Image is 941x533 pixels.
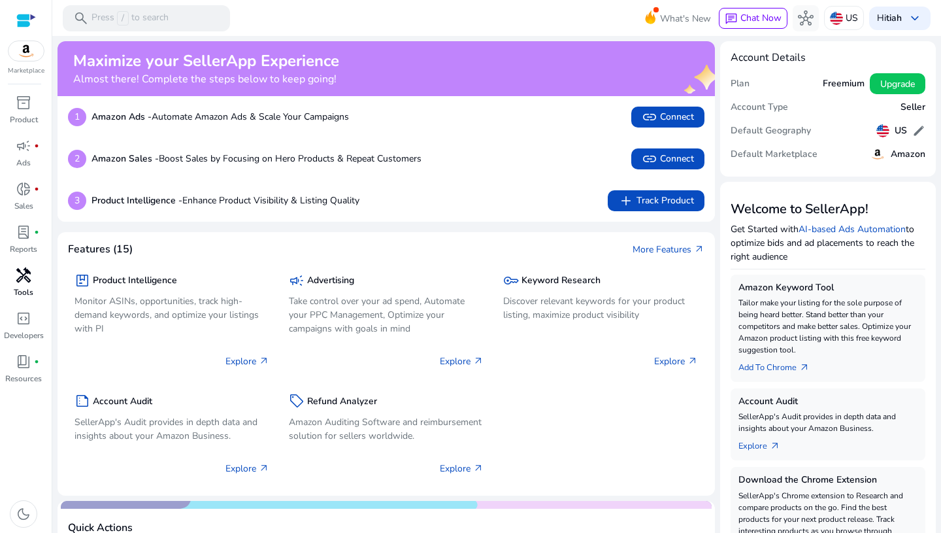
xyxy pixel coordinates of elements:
[798,10,814,26] span: hub
[687,356,698,366] span: arrow_outward
[503,273,519,288] span: key
[10,114,38,126] p: Product
[74,415,269,443] p: SellerApp's Audit provides in depth data and insights about your Amazon Business.
[473,463,484,473] span: arrow_outward
[34,143,39,148] span: fiber_manual_record
[907,10,923,26] span: keyboard_arrow_down
[117,11,129,26] span: /
[34,230,39,235] span: fiber_manual_record
[74,273,90,288] span: package
[631,148,704,169] button: linkConnect
[799,223,906,235] a: AI-based Ads Automation
[770,441,780,451] span: arrow_outward
[738,297,917,356] p: Tailor make your listing for the sole purpose of being heard better. Stand better than your compe...
[68,150,86,168] p: 2
[731,78,750,90] h5: Plan
[16,224,31,240] span: lab_profile
[16,181,31,197] span: donut_small
[870,146,885,162] img: amazon.svg
[91,111,152,123] b: Amazon Ads -
[289,273,305,288] span: campaign
[14,200,33,212] p: Sales
[900,102,925,113] h5: Seller
[877,14,902,23] p: Hi
[440,354,484,368] p: Explore
[307,396,377,407] h5: Refund Analyzer
[631,107,704,128] button: linkConnect
[731,102,788,113] h5: Account Type
[731,52,925,64] h4: Account Details
[289,415,484,443] p: Amazon Auditing Software and reimbursement solution for sellers worldwide.
[738,356,820,374] a: Add To Chrome
[846,7,858,29] p: US
[93,396,152,407] h5: Account Audit
[14,286,33,298] p: Tools
[16,354,31,370] span: book_4
[91,152,159,165] b: Amazon Sales -
[618,193,694,209] span: Track Product
[8,66,44,76] p: Marketplace
[738,396,917,407] h5: Account Audit
[799,362,810,373] span: arrow_outward
[16,138,31,154] span: campaign
[880,77,915,91] span: Upgrade
[633,243,704,256] a: More Featuresarrow_outward
[608,190,704,211] button: addTrack Product
[91,110,349,124] p: Automate Amazon Ads & Scale Your Campaigns
[731,222,925,264] p: Get Started with to optimize bids and ad placements to reach the right audience
[725,12,738,26] span: chat
[91,194,359,207] p: Enhance Product Visibility & Listing Quality
[5,373,42,385] p: Resources
[660,7,711,30] span: What's New
[823,78,865,90] h5: Freemium
[654,354,698,368] p: Explore
[307,275,354,286] h5: Advertising
[91,152,421,165] p: Boost Sales by Focusing on Hero Products & Repeat Customers
[895,126,907,137] h5: US
[740,12,782,24] span: Chat Now
[731,149,817,160] h5: Default Marketplace
[731,201,925,217] h3: Welcome to SellerApp!
[73,52,339,71] h2: Maximize your SellerApp Experience
[830,12,843,25] img: us.svg
[912,124,925,137] span: edit
[289,393,305,409] span: sell
[642,151,657,167] span: link
[731,126,811,137] h5: Default Geography
[68,108,86,126] p: 1
[886,12,902,24] b: tiah
[259,463,269,473] span: arrow_outward
[91,11,169,26] p: Press to search
[738,434,791,453] a: Explorearrow_outward
[618,193,634,209] span: add
[503,294,698,322] p: Discover relevant keywords for your product listing, maximize product visibility
[738,283,917,294] h5: Amazon Keyword Tool
[74,294,269,335] p: Monitor ASINs, opportunities, track high-demand keywords, and optimize your listings with PI
[793,5,819,31] button: hub
[225,354,269,368] p: Explore
[68,243,133,256] h4: Features (15)
[891,149,925,160] h5: Amazon
[16,311,31,326] span: code_blocks
[93,275,177,286] h5: Product Intelligence
[73,10,89,26] span: search
[91,194,182,207] b: Product Intelligence -
[34,359,39,364] span: fiber_manual_record
[876,124,889,137] img: us.svg
[225,462,269,475] p: Explore
[642,109,694,125] span: Connect
[16,506,31,522] span: dark_mode
[73,73,339,86] h4: Almost there! Complete the steps below to keep going!
[738,475,917,486] h5: Download the Chrome Extension
[870,73,925,94] button: Upgrade
[289,294,484,335] p: Take control over your ad spend, Automate your PPC Management, Optimize your campaigns with goals...
[74,393,90,409] span: summarize
[34,186,39,192] span: fiber_manual_record
[473,356,484,366] span: arrow_outward
[16,95,31,111] span: inventory_2
[16,267,31,283] span: handyman
[694,244,704,254] span: arrow_outward
[16,157,31,169] p: Ads
[10,243,37,255] p: Reports
[68,192,86,210] p: 3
